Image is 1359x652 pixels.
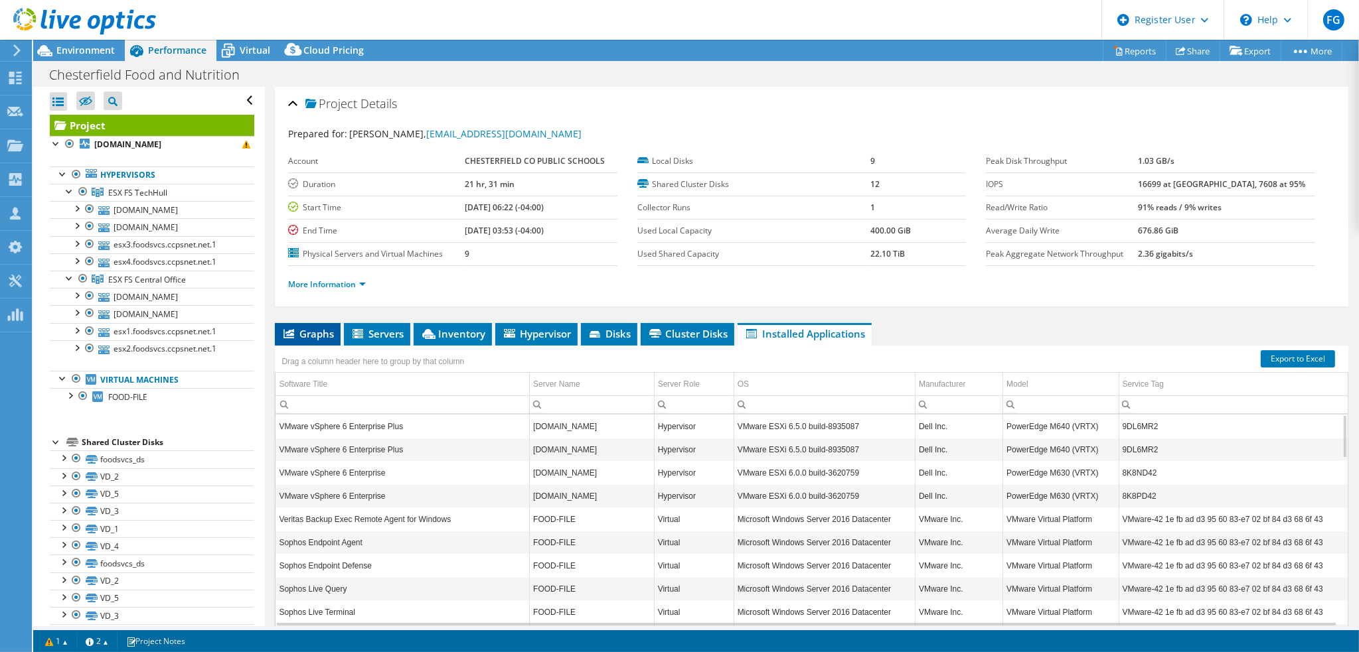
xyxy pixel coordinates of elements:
span: ESX FS Central Office [108,274,186,285]
td: Column Server Role, Value Virtual [654,531,734,554]
td: Column Server Role, Value Hypervisor [654,438,734,461]
a: VD_2 [50,572,254,590]
td: Column Manufacturer, Value Dell Inc. [916,415,1003,438]
td: Column Server Name, Value esx2.foodsvcs.ccpsnet.net [530,484,655,507]
td: Column Server Role, Value Virtual [654,600,734,623]
b: 16699 at [GEOGRAPHIC_DATA], 7608 at 95% [1139,178,1306,190]
a: VD_1 [50,624,254,641]
b: 400.00 GiB [870,225,911,236]
td: Column Model, Value VMware Virtual Platform [1003,554,1119,577]
a: VD_3 [50,607,254,624]
a: VD_4 [50,537,254,554]
td: Column Software Title, Filter cell [276,395,529,413]
a: [DOMAIN_NAME] [50,136,254,153]
span: Disks [588,327,631,340]
label: Shared Cluster Disks [637,178,870,191]
td: Column Server Name, Value FOOD-FILE [530,507,655,531]
td: Column Manufacturer, Value VMware Inc. [916,531,1003,554]
a: VD_1 [50,520,254,537]
a: [DOMAIN_NAME] [50,218,254,235]
b: 2.36 gigabits/s [1139,248,1194,259]
b: 12 [870,178,880,190]
label: Peak Aggregate Network Throughput [986,247,1138,261]
a: Hypervisors [50,166,254,184]
span: Graphs [281,327,334,340]
a: [DOMAIN_NAME] [50,201,254,218]
a: VD_3 [50,503,254,520]
a: Virtual Machines [50,371,254,388]
label: Start Time [288,201,464,214]
td: Column Service Tag, Value VMware-42 1e fb ad d3 95 60 83-e7 02 bf 84 d3 68 6f 43 [1119,507,1348,531]
td: Column Server Role, Value Hypervisor [654,415,734,438]
label: Read/Write Ratio [986,201,1138,214]
td: Column Manufacturer, Value VMware Inc. [916,577,1003,600]
label: Duration [288,178,464,191]
b: 1.03 GB/s [1139,155,1175,166]
td: Column Manufacturer, Filter cell [916,395,1003,413]
a: [DOMAIN_NAME] [50,288,254,305]
td: Column Server Name, Value esx3.foodsvcs.ccpsnet.net [530,415,655,438]
td: Column Software Title, Value Sophos Endpoint Agent [276,531,529,554]
td: Column Model, Value VMware Virtual Platform [1003,577,1119,600]
td: Column Manufacturer, Value Dell Inc. [916,461,1003,484]
td: Column Server Name, Value esx4.foodsvcs.ccpsnet.net [530,438,655,461]
b: 676.86 GiB [1139,225,1179,236]
td: Column Server Role, Value Virtual [654,554,734,577]
td: Column Server Role, Value Virtual [654,577,734,600]
td: Column Service Tag, Value 8K8PD42 [1119,484,1348,507]
a: VD_5 [50,486,254,503]
div: Model [1006,376,1028,392]
td: Column Model, Value PowerEdge M630 (VRTX) [1003,461,1119,484]
td: Column OS, Value VMware ESXi 6.0.0 build-3620759 [734,484,915,507]
label: Peak Disk Throughput [986,155,1138,168]
a: esx3.foodsvcs.ccpsnet.net.1 [50,236,254,253]
td: Software Title Column [276,373,529,396]
span: Performance [148,44,206,56]
td: Column Server Role, Filter cell [654,395,734,413]
td: Column Service Tag, Value VMware-42 1e fb ad d3 95 60 83-e7 02 bf 84 d3 68 6f 43 [1119,600,1348,623]
span: FG [1323,9,1344,31]
td: Column Service Tag, Value 8K8ND42 [1119,461,1348,484]
div: OS [738,376,749,392]
a: [DOMAIN_NAME] [50,305,254,322]
td: Column Server Role, Value Virtual [654,507,734,531]
div: Server Name [533,376,580,392]
td: Column Software Title, Value VMware vSphere 6 Enterprise [276,484,529,507]
h1: Chesterfield Food and Nutrition [43,68,260,82]
td: Column OS, Value Microsoft Windows Server 2016 Datacenter [734,531,915,554]
span: Environment [56,44,115,56]
td: Column Service Tag, Value 9DL6MR2 [1119,438,1348,461]
td: Column OS, Value VMware ESXi 6.5.0 build-8935087 [734,415,915,438]
div: Manufacturer [919,376,966,392]
td: Column Server Name, Filter cell [530,395,655,413]
label: Average Daily Write [986,224,1138,237]
label: Account [288,155,464,168]
label: Prepared for: [288,127,347,140]
td: Column OS, Filter cell [734,395,915,413]
b: 21 hr, 31 min [465,178,515,190]
b: [DATE] 06:22 (-04:00) [465,202,544,213]
td: Column OS, Value Microsoft Windows Server 2016 Datacenter [734,507,915,531]
td: Column Software Title, Value Veritas Backup Exec Remote Agent for Windows [276,507,529,531]
a: ESX FS Central Office [50,271,254,288]
span: [PERSON_NAME], [349,127,582,140]
label: End Time [288,224,464,237]
b: [DATE] 03:53 (-04:00) [465,225,544,236]
div: Shared Cluster Disks [82,434,254,450]
td: Column Server Name, Value FOOD-FILE [530,531,655,554]
b: 9 [870,155,875,166]
div: Drag a column header here to group by that column [278,352,467,371]
label: IOPS [986,178,1138,191]
label: Used Shared Capacity [637,247,870,261]
label: Physical Servers and Virtual Machines [288,247,464,261]
td: Column Server Name, Value esx1.foodsvcs.ccpsnet.net [530,461,655,484]
span: Inventory [420,327,485,340]
td: Column Server Role, Value Hypervisor [654,484,734,507]
td: Column OS, Value Microsoft Windows Server 2016 Datacenter [734,554,915,577]
td: Service Tag Column [1119,373,1348,396]
a: More [1281,40,1342,61]
span: Project [305,98,357,111]
td: Server Name Column [530,373,655,396]
a: Project [50,115,254,136]
td: Column Software Title, Value VMware vSphere 6 Enterprise Plus [276,415,529,438]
